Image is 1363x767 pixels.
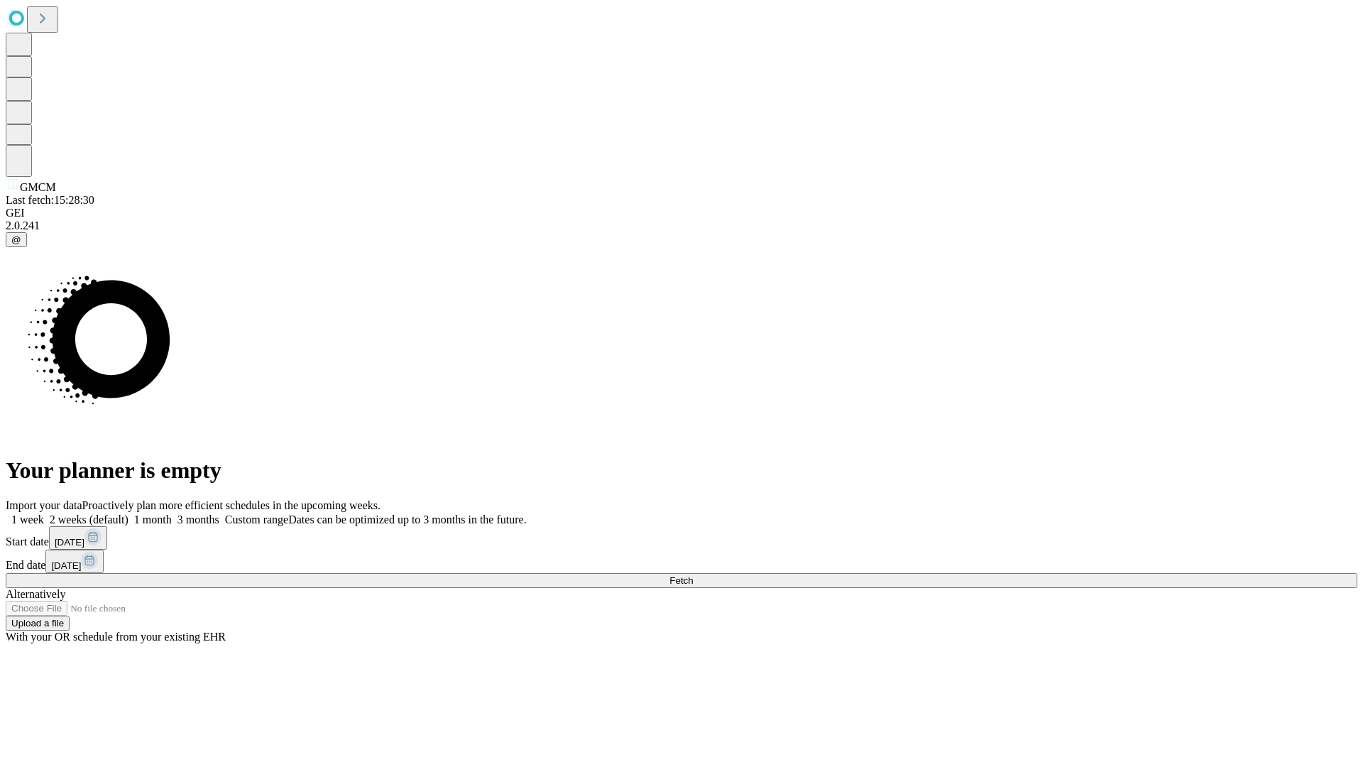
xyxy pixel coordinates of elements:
[45,550,104,573] button: [DATE]
[6,526,1357,550] div: Start date
[6,207,1357,219] div: GEI
[20,181,56,193] span: GMCM
[6,631,226,643] span: With your OR schedule from your existing EHR
[6,550,1357,573] div: End date
[6,573,1357,588] button: Fetch
[11,234,21,245] span: @
[225,513,288,526] span: Custom range
[6,457,1357,484] h1: Your planner is empty
[82,499,381,511] span: Proactively plan more efficient schedules in the upcoming weeks.
[55,537,84,548] span: [DATE]
[51,560,81,571] span: [DATE]
[6,232,27,247] button: @
[50,513,128,526] span: 2 weeks (default)
[6,219,1357,232] div: 2.0.241
[6,194,94,206] span: Last fetch: 15:28:30
[6,616,70,631] button: Upload a file
[669,575,693,586] span: Fetch
[49,526,107,550] button: [DATE]
[11,513,44,526] span: 1 week
[134,513,172,526] span: 1 month
[6,588,65,600] span: Alternatively
[177,513,219,526] span: 3 months
[288,513,526,526] span: Dates can be optimized up to 3 months in the future.
[6,499,82,511] span: Import your data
